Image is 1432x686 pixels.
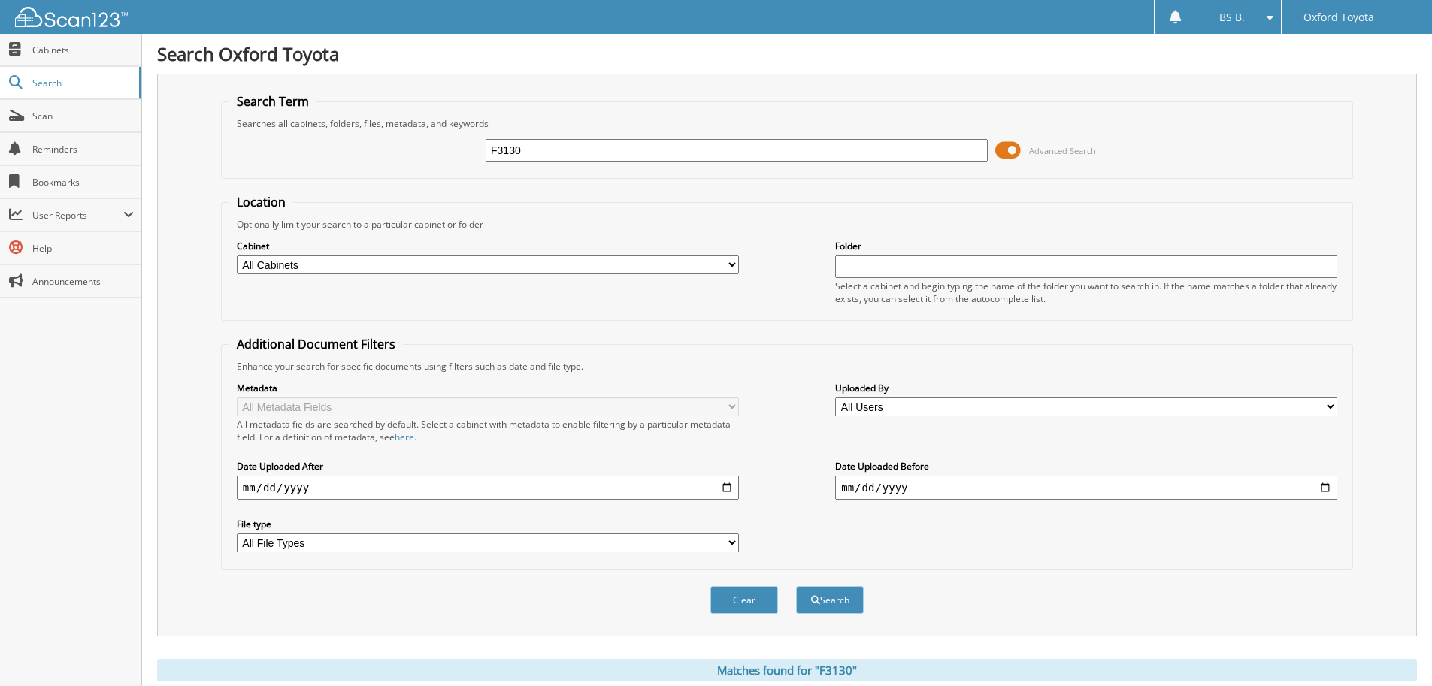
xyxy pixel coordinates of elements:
[229,93,316,110] legend: Search Term
[32,176,134,189] span: Bookmarks
[835,476,1337,500] input: end
[1219,13,1245,22] span: BS B.
[229,336,403,352] legend: Additional Document Filters
[395,431,414,443] a: here
[157,41,1417,66] h1: Search Oxford Toyota
[32,143,134,156] span: Reminders
[229,218,1345,231] div: Optionally limit your search to a particular cabinet or folder
[229,360,1345,373] div: Enhance your search for specific documents using filters such as date and file type.
[15,7,128,27] img: scan123-logo-white.svg
[835,460,1337,473] label: Date Uploaded Before
[237,418,739,443] div: All metadata fields are searched by default. Select a cabinet with metadata to enable filtering b...
[229,194,293,210] legend: Location
[157,659,1417,681] div: Matches found for "F3130"
[237,382,739,394] label: Metadata
[32,77,132,89] span: Search
[32,242,134,255] span: Help
[237,460,739,473] label: Date Uploaded After
[1303,13,1374,22] span: Oxford Toyota
[32,209,123,222] span: User Reports
[237,240,739,252] label: Cabinet
[835,240,1337,252] label: Folder
[710,586,778,614] button: Clear
[796,586,864,614] button: Search
[237,518,739,530] label: File type
[835,280,1337,305] div: Select a cabinet and begin typing the name of the folder you want to search in. If the name match...
[32,110,134,122] span: Scan
[237,476,739,500] input: start
[32,44,134,56] span: Cabinets
[835,382,1337,394] label: Uploaded By
[32,275,134,288] span: Announcements
[229,117,1345,130] div: Searches all cabinets, folders, files, metadata, and keywords
[1029,145,1096,156] span: Advanced Search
